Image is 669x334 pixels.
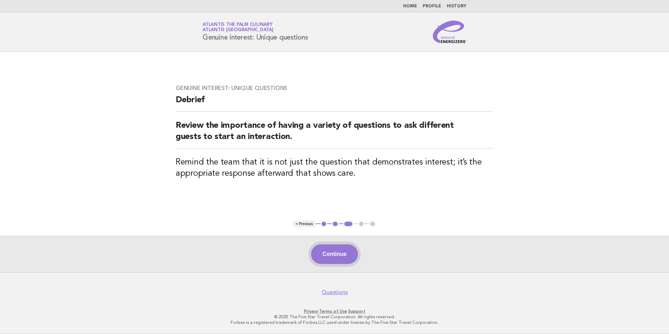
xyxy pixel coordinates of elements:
[176,95,493,112] h2: Debrief
[447,4,466,8] a: History
[433,21,466,43] img: Service Energizers
[348,309,365,314] a: Support
[203,28,273,33] span: Atlantis [GEOGRAPHIC_DATA]
[120,314,549,320] p: © 2025 The Five Star Travel Corporation. All rights reserved.
[203,23,308,41] h1: Genuine interest: Unique questions
[321,221,328,228] button: 1
[423,4,441,8] a: Profile
[203,22,273,32] a: Atlantis The Palm CulinaryAtlantis [GEOGRAPHIC_DATA]
[403,4,417,8] a: Home
[293,221,316,228] button: < Previous
[311,244,358,264] button: Continue
[120,308,549,314] p: · ·
[120,320,549,325] p: Forbes is a registered trademark of Forbes LLC used under license by The Five Star Travel Corpora...
[176,120,493,148] h2: Review the importance of having a variety of questions to ask different guests to start an intera...
[176,157,493,179] h3: Remind the team that it is not just the question that demonstrates interest; it’s the appropriate...
[319,309,347,314] a: Terms of Use
[322,289,348,296] a: Questions
[176,85,493,92] h3: Genuine interest: Unique questions
[304,309,318,314] a: Privacy
[332,221,339,228] button: 2
[343,221,353,228] button: 3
